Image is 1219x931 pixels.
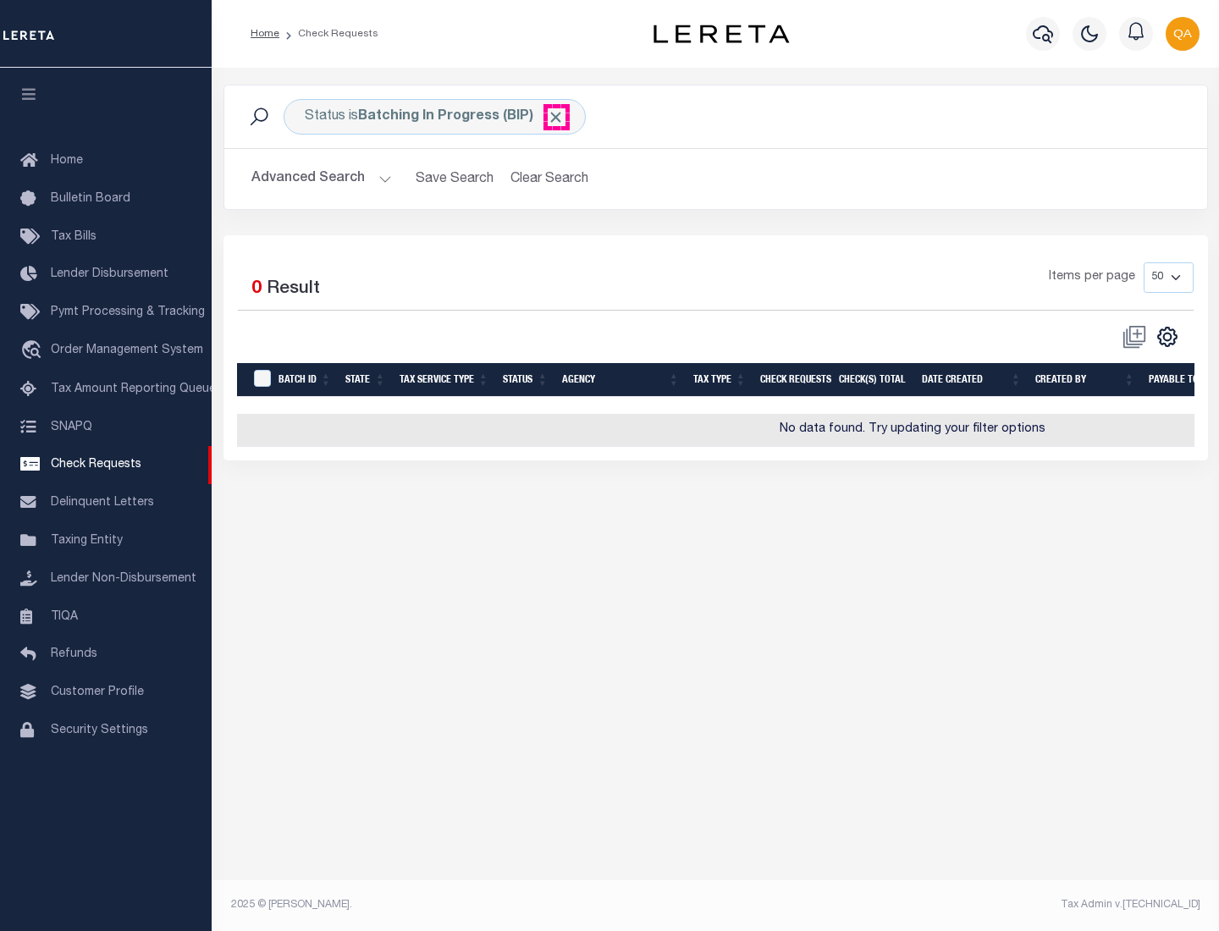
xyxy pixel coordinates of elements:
[1166,17,1200,51] img: svg+xml;base64,PHN2ZyB4bWxucz0iaHR0cDovL3d3dy53My5vcmcvMjAwMC9zdmciIHBvaW50ZXItZXZlbnRzPSJub25lIi...
[267,276,320,303] label: Result
[832,363,915,398] th: Check(s) Total
[51,535,123,547] span: Taxing Entity
[547,108,565,126] span: Click to Remove
[1049,268,1135,287] span: Items per page
[687,363,753,398] th: Tax Type: activate to sort column ascending
[339,363,393,398] th: State: activate to sort column ascending
[51,648,97,660] span: Refunds
[272,363,339,398] th: Batch Id: activate to sort column ascending
[1029,363,1142,398] th: Created By: activate to sort column ascending
[555,363,687,398] th: Agency: activate to sort column ascending
[51,193,130,205] span: Bulletin Board
[251,163,392,196] button: Advanced Search
[405,163,504,196] button: Save Search
[20,340,47,362] i: travel_explore
[51,344,203,356] span: Order Management System
[51,231,97,243] span: Tax Bills
[728,897,1200,912] div: Tax Admin v.[TECHNICAL_ID]
[284,99,586,135] div: Status is
[654,25,789,43] img: logo-dark.svg
[504,163,596,196] button: Clear Search
[51,421,92,432] span: SNAPQ
[51,268,168,280] span: Lender Disbursement
[51,724,148,736] span: Security Settings
[251,280,262,298] span: 0
[51,497,154,509] span: Delinquent Letters
[51,459,141,471] span: Check Requests
[753,363,832,398] th: Check Requests
[393,363,496,398] th: Tax Service Type: activate to sort column ascending
[51,573,196,585] span: Lender Non-Disbursement
[279,26,378,41] li: Check Requests
[218,897,716,912] div: 2025 © [PERSON_NAME].
[51,155,83,167] span: Home
[358,110,565,124] b: Batching In Progress (BIP)
[51,383,216,395] span: Tax Amount Reporting Queue
[51,306,205,318] span: Pymt Processing & Tracking
[51,610,78,622] span: TIQA
[51,686,144,698] span: Customer Profile
[251,29,279,39] a: Home
[496,363,555,398] th: Status: activate to sort column ascending
[915,363,1029,398] th: Date Created: activate to sort column ascending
